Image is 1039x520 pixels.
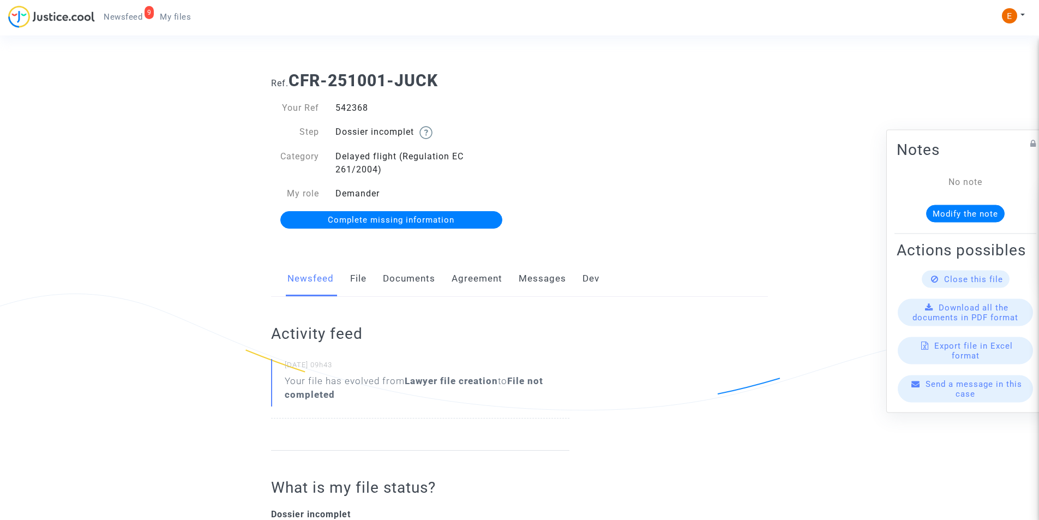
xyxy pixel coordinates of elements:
h2: Activity feed [271,324,569,343]
span: My files [160,12,191,22]
a: My files [151,9,200,25]
div: No note [913,175,1018,188]
h2: What is my file status? [271,478,569,497]
a: Messages [519,261,566,297]
div: Your Ref [263,101,327,115]
div: My role [263,187,327,200]
a: 9Newsfeed [95,9,151,25]
div: 9 [145,6,154,19]
span: Export file in Excel format [934,340,1013,360]
span: Newsfeed [104,12,142,22]
b: File not completed [285,375,543,400]
b: Lawyer file creation [405,375,498,386]
h2: Notes [897,140,1034,159]
div: Demander [327,187,520,200]
span: Complete missing information [328,215,454,225]
div: Dossier incomplet [327,125,520,139]
img: jc-logo.svg [8,5,95,28]
div: Step [263,125,327,139]
span: Close this file [944,274,1003,284]
div: Category [263,150,327,176]
div: Your file has evolved from to [285,374,569,402]
small: [DATE] 09h43 [285,360,569,374]
div: Delayed flight (Regulation EC 261/2004) [327,150,520,176]
a: Agreement [452,261,502,297]
span: Send a message in this case [926,379,1022,398]
img: ACg8ocIeiFvHKe4dA5oeRFd_CiCnuxWUEc1A2wYhRJE3TTWt=s96-c [1002,8,1017,23]
a: Dev [582,261,599,297]
h2: Actions possibles [897,240,1034,259]
a: File [350,261,367,297]
button: Modify the note [926,205,1005,222]
span: Download all the documents in PDF format [912,302,1018,322]
a: Newsfeed [287,261,334,297]
span: Ref. [271,78,289,88]
b: CFR-251001-JUCK [289,71,438,90]
img: help.svg [419,126,433,139]
a: Documents [383,261,435,297]
div: 542368 [327,101,520,115]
